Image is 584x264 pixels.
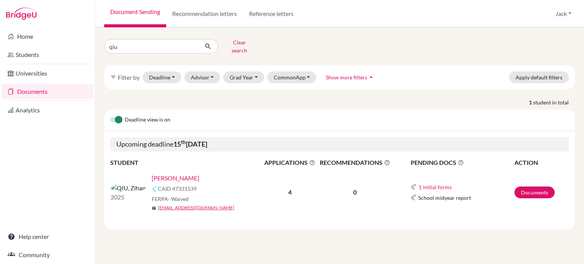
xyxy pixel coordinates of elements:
a: Documents [2,84,93,99]
span: School midyear report [418,194,471,202]
i: filter_list [110,74,116,80]
img: Common App logo [411,184,417,190]
span: Deadline view is on [125,115,170,125]
a: Analytics [2,103,93,118]
span: FERPA [152,195,189,203]
i: arrow_drop_up [367,73,375,81]
b: 4 [288,188,292,196]
a: Help center [2,229,93,244]
img: Bridge-U [6,8,36,20]
a: Documents [514,187,555,198]
button: CommonApp [267,71,317,83]
button: 1 initial forms [418,183,452,191]
span: - Waived [168,196,189,202]
button: Clear search [218,36,260,56]
a: Students [2,47,93,62]
strong: 1 [529,98,533,106]
a: [PERSON_NAME] [152,174,199,183]
span: RECOMMENDATIONS [317,158,392,167]
h5: Upcoming deadline [110,137,569,152]
img: QIU, Zihan [111,183,146,193]
th: STUDENT [110,158,262,168]
span: mail [152,206,156,210]
button: Grad Year [223,71,264,83]
button: Advisor [184,71,221,83]
b: 15 [DATE] [173,140,207,148]
a: [EMAIL_ADDRESS][DOMAIN_NAME] [158,204,234,211]
input: Find student by name... [104,39,198,54]
span: Show more filters [326,74,367,81]
button: Deadline [143,71,181,83]
a: Community [2,247,93,262]
img: Common App logo [152,186,158,192]
sup: th [181,139,186,145]
a: Home [2,29,93,44]
button: Show more filtersarrow_drop_up [319,71,381,83]
a: Universities [2,66,93,81]
span: student in total [533,98,575,106]
button: Apply default filters [509,71,569,83]
span: APPLICATIONS [263,158,317,167]
p: 2025 [111,193,146,202]
p: 0 [317,188,392,197]
img: Common App logo [411,194,417,201]
span: CAID 47331539 [158,185,197,193]
button: Jack [552,6,575,21]
span: PENDING DOCS [411,158,514,167]
span: Filter by [118,74,140,81]
th: ACTION [514,158,569,168]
